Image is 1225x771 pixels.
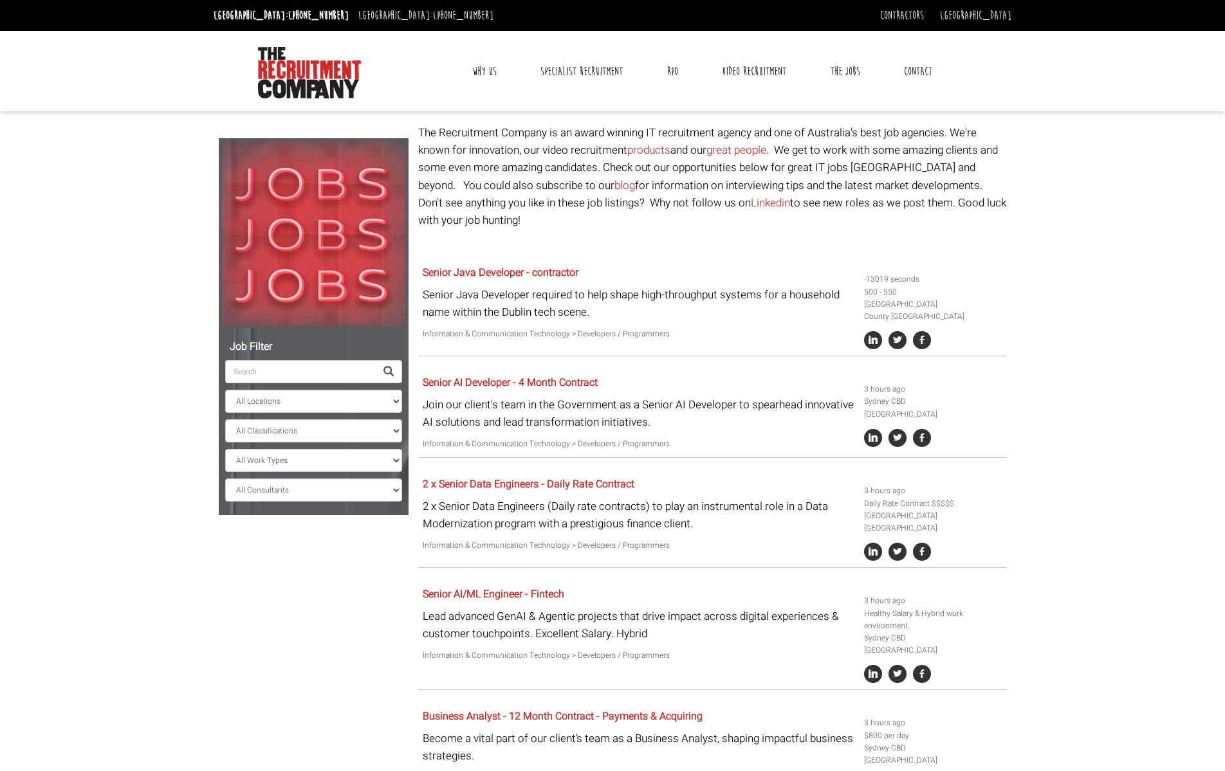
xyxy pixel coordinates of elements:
a: Video Recruitment [712,55,796,87]
li: 3 hours ago [864,485,1002,497]
a: The Jobs [821,55,870,87]
a: Senior Java Developer - contractor [423,265,578,280]
a: [PHONE_NUMBER] [288,8,349,23]
p: Information & Communication Technology > Developers / Programmers [423,649,854,662]
a: Linkedin [751,195,790,211]
a: Senior AI Developer - 4 Month Contract [423,375,598,390]
a: Senior AI/ML Engineer - Fintech [423,586,564,602]
a: RPO [658,55,688,87]
a: [GEOGRAPHIC_DATA] [940,8,1011,23]
li: Daily Rate Contract $$$$$ [864,498,1002,510]
li: 3 hours ago [864,383,1002,395]
p: The Recruitment Company is an award winning IT recruitment agency and one of Australia's best job... [418,124,1007,229]
img: Jobs, Jobs, Jobs [219,138,409,328]
li: $800 per day [864,730,1002,742]
li: [GEOGRAPHIC_DATA] [GEOGRAPHIC_DATA] [864,510,1002,534]
h5: Job Filter [225,341,402,353]
a: Specialist Recruitment [531,55,632,87]
li: [GEOGRAPHIC_DATA]: [210,5,352,26]
li: Sydney CBD [GEOGRAPHIC_DATA] [864,395,1002,420]
p: 2 x Senior Data Engineers (Daily rate contracts) to play an instrumental role in a Data Moderniza... [423,498,854,532]
p: Information & Communication Technology > Developers / Programmers [423,328,854,340]
a: Contact [894,55,942,87]
input: Search [225,360,376,383]
p: Join our client's team in the Government as a Senior AI Developer to spearhead innovative AI solu... [423,396,854,431]
a: Contractors [880,8,924,23]
a: great people [706,142,766,158]
p: Information & Communication Technology > Developers / Programmers [423,540,854,552]
li: 3 hours ago [864,595,1002,607]
li: Sydney CBD [GEOGRAPHIC_DATA] [864,632,1002,657]
a: Business Analyst - 12 Month Contract - Payments & Acquiring [423,709,703,724]
p: Information & Communication Technology > Developers / Programmers [423,438,854,450]
img: The Recruitment Company [258,47,361,98]
li: -13019 seconds [864,273,1002,286]
a: blog [614,177,635,194]
a: [PHONE_NUMBER] [433,8,493,23]
li: [GEOGRAPHIC_DATA] County [GEOGRAPHIC_DATA] [864,298,1002,323]
li: Healthy Salary & Hybrid work environment. [864,608,1002,632]
li: [GEOGRAPHIC_DATA]: [355,5,497,26]
a: 2 x Senior Data Engineers - Daily Rate Contract [423,476,634,492]
li: 500 - 550 [864,286,1002,298]
a: Why Us [463,55,506,87]
p: Senior Java Developer required to help shape high-throughput systems for a household name within ... [423,286,854,321]
a: products [627,142,670,158]
li: Sydney CBD [GEOGRAPHIC_DATA] [864,742,1002,766]
li: 3 hours ago [864,717,1002,729]
p: Lead advanced GenAI & Agentic projects that drive impact across digital experiences & customer to... [423,608,854,642]
p: Become a vital part of our client’s team as a Business Analyst, shaping impactful business strate... [423,730,854,765]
